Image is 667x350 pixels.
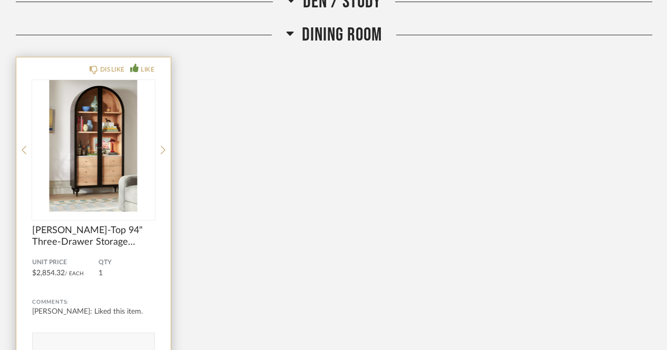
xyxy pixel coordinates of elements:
[100,64,125,75] div: DISLIKE
[302,24,382,46] span: Dining Room
[99,269,103,277] span: 1
[32,80,155,212] img: undefined
[141,64,154,75] div: LIKE
[65,271,84,276] span: / Each
[32,297,155,307] div: Comments:
[32,258,99,267] span: Unit Price
[32,306,155,317] div: [PERSON_NAME]: Liked this item.
[99,258,155,267] span: QTY
[32,80,155,212] div: 0
[32,225,155,248] span: [PERSON_NAME]-Top 94" Three-Drawer Storage Cabinet
[32,269,65,277] span: $2,854.32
